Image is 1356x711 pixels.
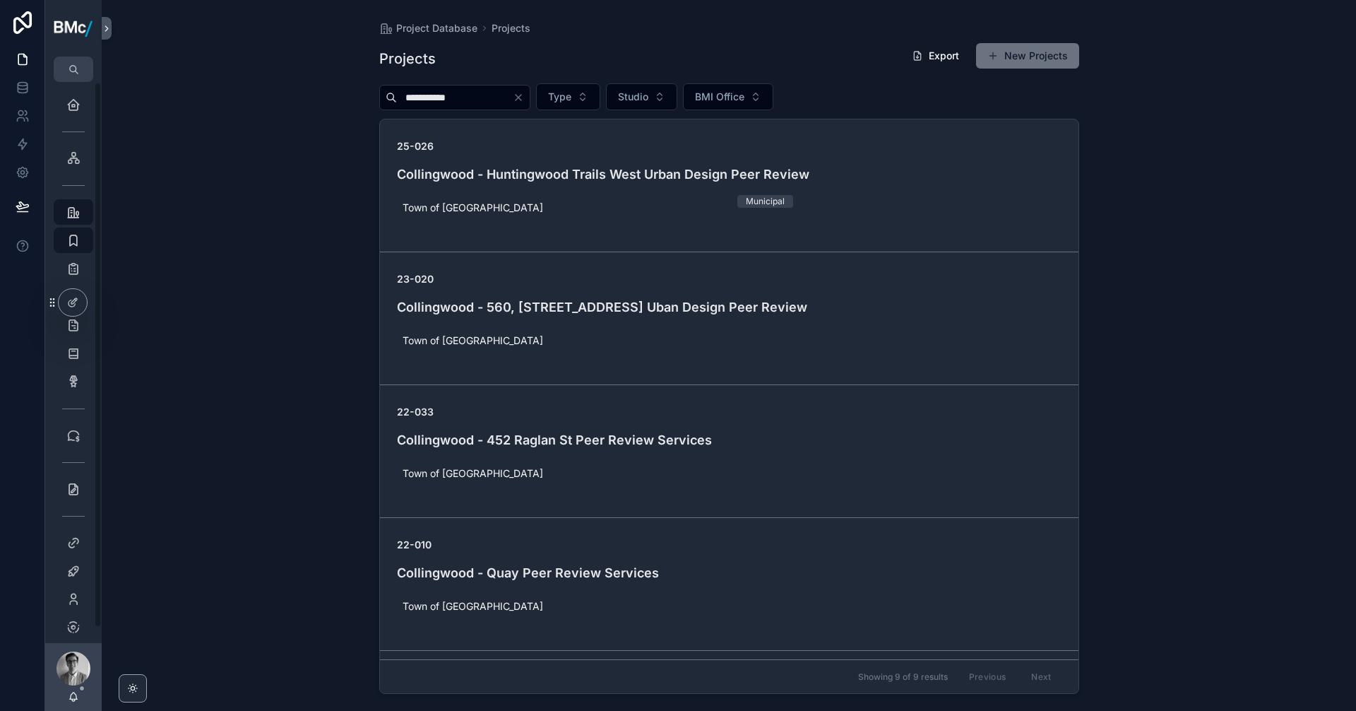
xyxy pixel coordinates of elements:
[397,198,549,218] a: Town of [GEOGRAPHIC_DATA]
[513,92,530,103] button: Clear
[380,384,1078,517] a: 22-033Collingwood - 452 Raglan St Peer Review ServicesTown of [GEOGRAPHIC_DATA]
[683,83,773,110] button: Select Button
[900,43,970,69] button: Export
[397,563,1061,582] h4: Collingwood - Quay Peer Review Services
[397,430,1061,449] h4: Collingwood - 452 Raglan St Peer Review Services
[397,539,432,551] strong: 22-010
[403,466,543,481] span: Town of [GEOGRAPHIC_DATA]
[380,517,1078,650] a: 22-010Collingwood - Quay Peer Review ServicesTown of [GEOGRAPHIC_DATA]
[536,83,600,110] button: Select Button
[618,90,648,104] span: Studio
[403,599,543,613] span: Town of [GEOGRAPHIC_DATA]
[397,140,434,152] strong: 25-026
[403,334,543,348] span: Town of [GEOGRAPHIC_DATA]
[397,331,549,351] a: Town of [GEOGRAPHIC_DATA]
[397,273,434,285] strong: 23-020
[397,597,549,616] a: Town of [GEOGRAPHIC_DATA]
[380,119,1078,252] a: 25-026Collingwood - Huntingwood Trails West Urban Design Peer ReviewTown of [GEOGRAPHIC_DATA]Muni...
[397,406,434,418] strong: 22-033
[746,195,785,208] div: Municipal
[397,464,549,483] a: Town of [GEOGRAPHIC_DATA]
[45,82,102,643] div: scrollable content
[379,21,477,35] a: Project Database
[54,18,93,39] img: App logo
[548,90,571,104] span: Type
[380,252,1078,384] a: 23-020Collingwood - 560, [STREET_ADDRESS] Uban Design Peer ReviewTown of [GEOGRAPHIC_DATA]
[858,671,948,683] span: Showing 9 of 9 results
[379,49,436,69] h1: Projects
[396,21,477,35] span: Project Database
[976,43,1079,69] button: New Projects
[403,201,543,215] span: Town of [GEOGRAPHIC_DATA]
[492,21,530,35] a: Projects
[606,83,677,110] button: Select Button
[397,165,1061,184] h4: Collingwood - Huntingwood Trails West Urban Design Peer Review
[695,90,744,104] span: BMI Office
[397,298,1061,317] h4: Collingwood - 560, [STREET_ADDRESS] Uban Design Peer Review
